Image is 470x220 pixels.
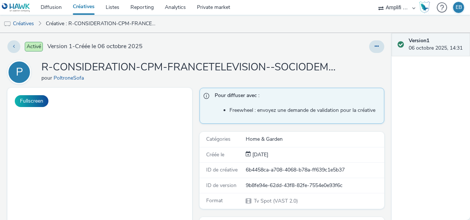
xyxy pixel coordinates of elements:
button: Fullscreen [15,95,48,107]
li: Freewheel : envoyez une demande de validation pour la créative [229,107,380,114]
span: [DATE] [251,151,268,158]
div: Création 06 octobre 2025, 14:31 [251,151,268,159]
span: ID de version [206,182,236,189]
div: 9b8fe94e-62dd-43f8-82fe-7554e0e93f6c [246,182,384,189]
div: Home & Garden [246,136,384,143]
a: P [7,69,34,76]
img: tv [4,20,11,28]
div: EB [456,2,462,13]
div: 6b4458ca-a708-4068-b78a-ff639c1e5b37 [246,166,384,174]
span: Catégories [206,136,231,143]
a: Hawk Academy [419,1,433,13]
a: Créative : R-CONSIDERATION-CPM-FRANCETELEVISION--SOCIODEMO-NA-PREROLL-1x1-TV-15s_V1_$429772457$ [42,15,160,33]
div: P [16,62,23,83]
span: Créée le [206,151,224,158]
a: PoltroneSofa [54,74,87,81]
h1: R-CONSIDERATION-CPM-FRANCETELEVISION--SOCIODEMO-NA-PREROLL-1x1-TV-15s_V1_$429772457$ [41,60,337,74]
img: undefined Logo [2,3,30,12]
span: Activé [25,42,43,51]
div: 06 octobre 2025, 14:31 [409,37,464,52]
strong: Version 1 [409,37,429,44]
span: Format [206,197,223,204]
span: Version 1 - Créée le 06 octobre 2025 [47,42,143,51]
span: Tv Spot (VAST 2.0) [253,197,298,204]
span: pour [41,74,54,81]
span: Pour diffuser avec : [215,92,377,101]
img: Hawk Academy [419,1,430,13]
span: ID de créative [206,166,238,173]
